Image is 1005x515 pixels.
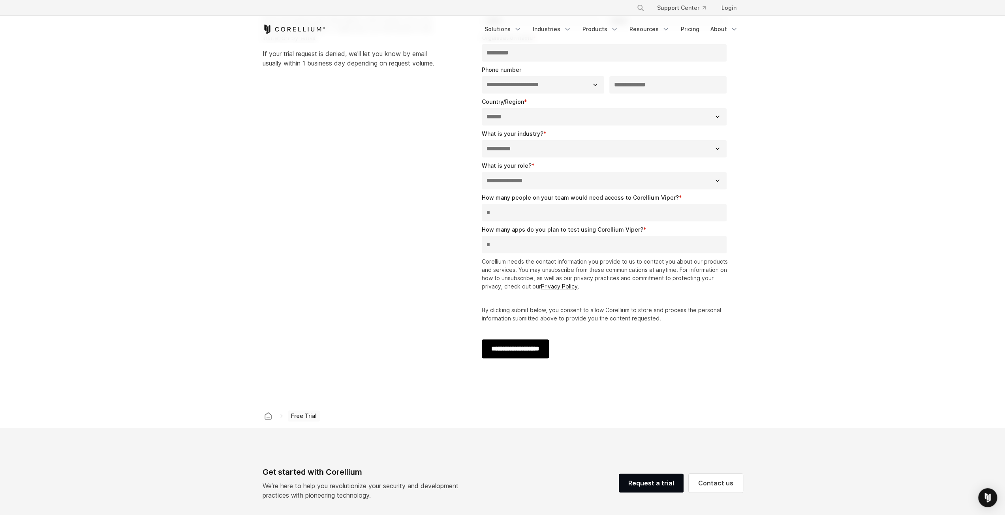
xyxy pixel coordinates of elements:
[261,410,275,421] a: Corellium home
[480,22,526,36] a: Solutions
[482,257,730,290] p: Corellium needs the contact information you provide to us to contact you about our products and s...
[482,66,521,73] span: Phone number
[619,474,684,493] a: Request a trial
[480,22,743,36] div: Navigation Menu
[578,22,623,36] a: Products
[482,130,543,137] span: What is your industry?
[625,22,674,36] a: Resources
[482,194,679,201] span: How many people on your team would need access to Corellium Viper?
[482,162,532,169] span: What is your role?
[288,410,320,421] span: Free Trial
[263,481,465,500] p: We’re here to help you revolutionize your security and development practices with pioneering tech...
[676,22,704,36] a: Pricing
[482,306,730,322] p: By clicking submit below, you consent to allow Corellium to store and process the personal inform...
[482,98,524,105] span: Country/Region
[263,50,434,67] span: If your trial request is denied, we'll let you know by email usually within 1 business day depend...
[528,22,576,36] a: Industries
[633,1,648,15] button: Search
[263,24,325,34] a: Corellium Home
[627,1,743,15] div: Navigation Menu
[689,474,743,493] a: Contact us
[715,1,743,15] a: Login
[541,283,578,290] a: Privacy Policy
[482,226,643,233] span: How many apps do you plan to test using Corellium Viper?
[706,22,743,36] a: About
[978,488,997,507] div: Open Intercom Messenger
[263,466,465,478] div: Get started with Corellium
[651,1,712,15] a: Support Center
